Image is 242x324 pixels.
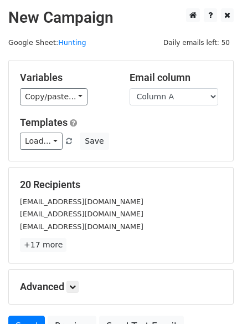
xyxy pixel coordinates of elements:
a: +17 more [20,238,66,252]
small: Google Sheet: [8,38,86,47]
a: Load... [20,133,63,150]
h5: Variables [20,72,113,84]
a: Copy/paste... [20,88,87,105]
small: [EMAIL_ADDRESS][DOMAIN_NAME] [20,210,143,218]
small: [EMAIL_ADDRESS][DOMAIN_NAME] [20,222,143,231]
h5: Email column [130,72,223,84]
small: [EMAIL_ADDRESS][DOMAIN_NAME] [20,198,143,206]
span: Daily emails left: 50 [159,37,234,49]
h5: Advanced [20,281,222,293]
a: Daily emails left: 50 [159,38,234,47]
button: Save [80,133,109,150]
h2: New Campaign [8,8,234,27]
a: Hunting [58,38,86,47]
a: Templates [20,117,68,128]
h5: 20 Recipients [20,179,222,191]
